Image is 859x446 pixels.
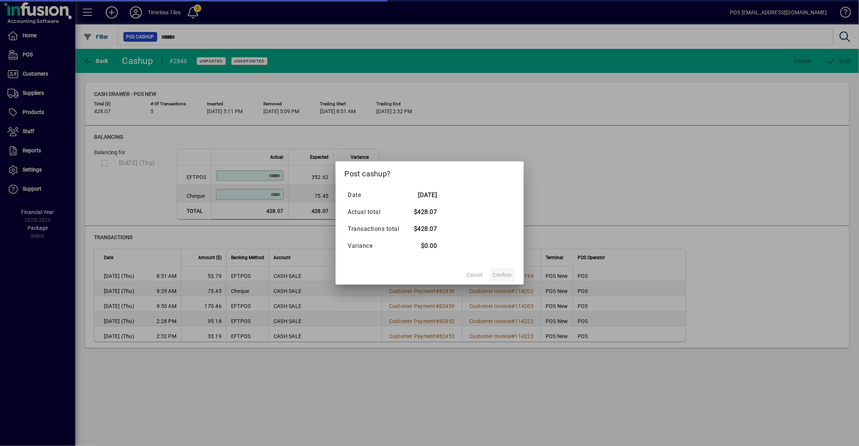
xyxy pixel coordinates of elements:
[407,203,437,220] td: $428.07
[348,203,407,220] td: Actual total
[336,161,524,183] h2: Post cashup?
[407,187,437,203] td: [DATE]
[348,187,407,203] td: Date
[348,220,407,237] td: Transactions total
[348,237,407,254] td: Variance
[407,220,437,237] td: $428.07
[407,237,437,254] td: $0.00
